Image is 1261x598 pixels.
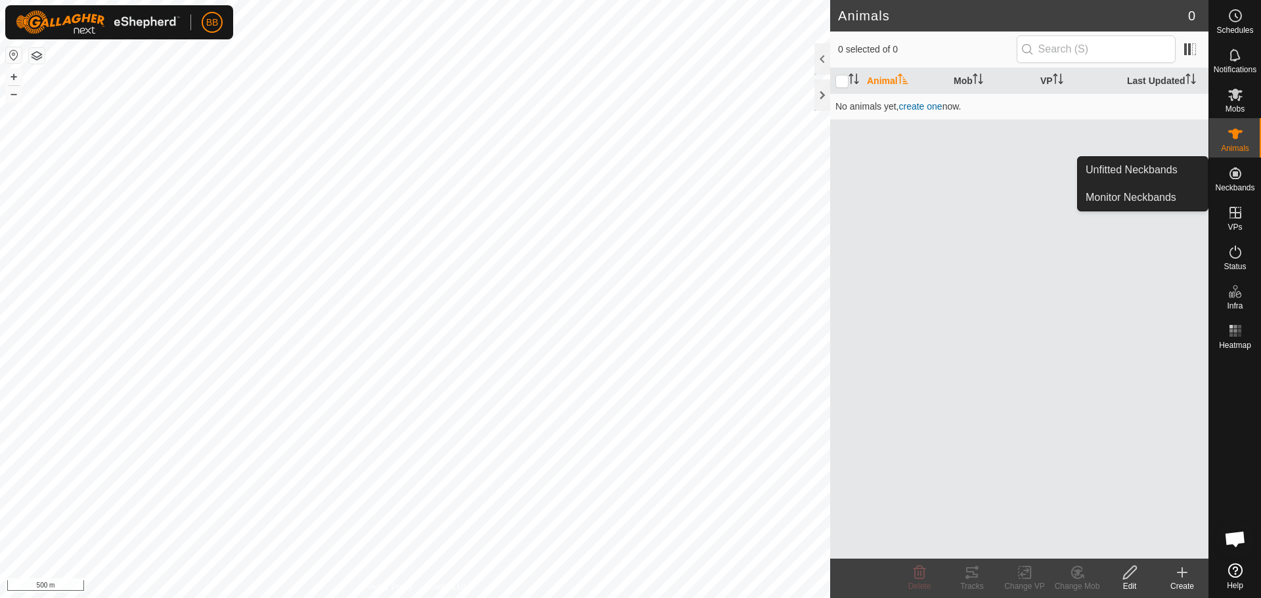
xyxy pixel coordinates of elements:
[1122,68,1208,94] th: Last Updated
[849,75,859,86] p-sorticon: Activate to sort
[1156,580,1208,592] div: Create
[1078,157,1208,183] a: Unfitted Neckbands
[898,75,908,86] p-sorticon: Activate to sort
[1086,190,1176,205] span: Monitor Neckbands
[1214,66,1256,74] span: Notifications
[6,69,22,85] button: +
[908,582,931,591] span: Delete
[16,11,180,34] img: Gallagher Logo
[998,580,1051,592] div: Change VP
[1017,35,1176,63] input: Search (S)
[1051,580,1103,592] div: Change Mob
[1053,75,1063,86] p-sorticon: Activate to sort
[29,48,45,64] button: Map Layers
[1215,184,1254,192] span: Neckbands
[1188,6,1195,26] span: 0
[1078,184,1208,211] a: Monitor Neckbands
[830,93,1208,119] td: No animals yet, now.
[1086,162,1178,178] span: Unfitted Neckbands
[1221,144,1249,152] span: Animals
[6,86,22,102] button: –
[206,16,219,30] span: BB
[946,580,998,592] div: Tracks
[898,101,942,112] span: create one
[363,581,412,593] a: Privacy Policy
[1227,302,1243,310] span: Infra
[1185,75,1196,86] p-sorticon: Activate to sort
[1224,263,1246,270] span: Status
[862,68,948,94] th: Animal
[428,581,467,593] a: Contact Us
[973,75,983,86] p-sorticon: Activate to sort
[1227,582,1243,589] span: Help
[838,8,1188,24] h2: Animals
[838,43,1017,56] span: 0 selected of 0
[1103,580,1156,592] div: Edit
[948,68,1035,94] th: Mob
[1228,223,1242,231] span: VPs
[1226,105,1245,113] span: Mobs
[1216,519,1255,559] a: Open chat
[6,47,22,63] button: Reset Map
[1219,341,1251,349] span: Heatmap
[1216,26,1253,34] span: Schedules
[1035,68,1122,94] th: VP
[1209,558,1261,595] a: Help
